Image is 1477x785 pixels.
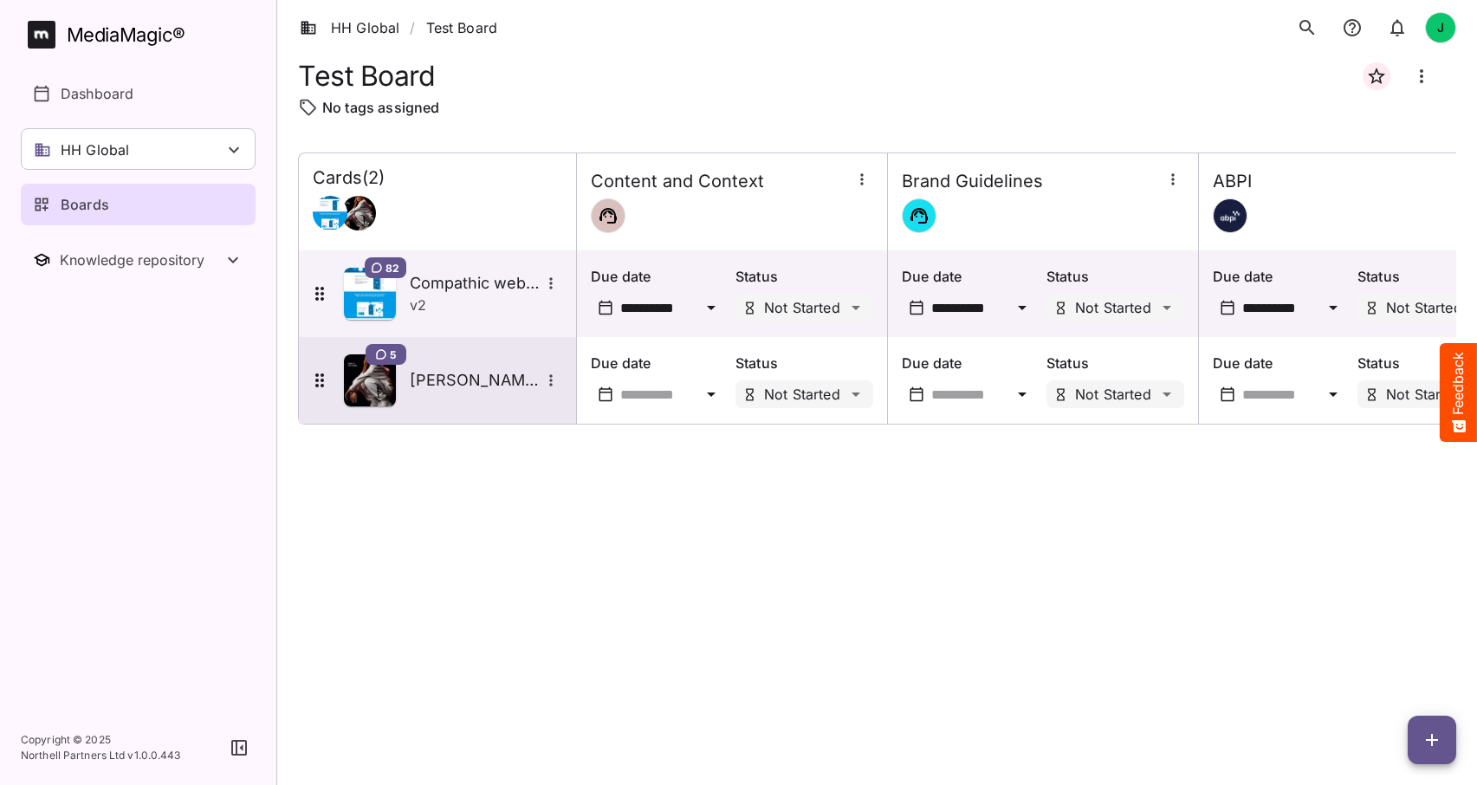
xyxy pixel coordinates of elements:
[1075,387,1151,401] p: Not Started
[344,354,396,406] img: Asset Thumbnail
[28,21,256,49] a: MediaMagic®
[385,261,399,275] span: 82
[298,97,319,118] img: tag-outline.svg
[1401,55,1442,97] button: Board more options
[764,387,840,401] p: Not Started
[735,353,873,373] p: Status
[298,60,435,92] h1: Test Board
[591,266,729,287] p: Due date
[1335,10,1370,45] button: notifications
[1380,10,1415,45] button: notifications
[591,353,729,373] p: Due date
[21,239,256,281] button: Toggle Knowledge repository
[1386,387,1462,401] p: Not Started
[61,83,133,104] p: Dashboard
[344,268,396,320] img: Asset Thumbnail
[1213,353,1351,373] p: Due date
[61,139,129,160] p: HH Global
[1075,301,1151,315] p: Not Started
[1290,10,1325,45] button: search
[313,167,385,189] h4: Cards ( 2 )
[1046,266,1184,287] p: Status
[591,171,764,192] h4: Content and Context
[902,171,1043,192] h4: Brand Guidelines
[540,369,562,392] button: More options for Tate test
[1440,343,1477,442] button: Feedback
[410,370,540,391] h5: [PERSON_NAME] test
[21,732,181,748] p: Copyright © 2025
[1386,301,1462,315] p: Not Started
[410,17,415,38] span: /
[390,347,396,361] span: 5
[300,17,399,38] a: HH Global
[21,184,256,225] a: Boards
[1425,12,1456,43] div: J
[21,748,181,763] p: Northell Partners Ltd v 1.0.0.443
[735,266,873,287] p: Status
[1213,266,1351,287] p: Due date
[764,301,840,315] p: Not Started
[21,239,256,281] nav: Knowledge repository
[1213,171,1252,192] h4: ABPI
[60,251,223,269] div: Knowledge repository
[540,272,562,295] button: More options for Compathic website
[61,194,109,215] p: Boards
[322,97,439,118] p: No tags assigned
[1046,353,1184,373] p: Status
[902,353,1040,373] p: Due date
[902,266,1040,287] p: Due date
[410,273,540,294] h5: Compathic website
[410,295,426,315] p: v 2
[21,73,256,114] a: Dashboard
[67,21,185,49] div: MediaMagic ®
